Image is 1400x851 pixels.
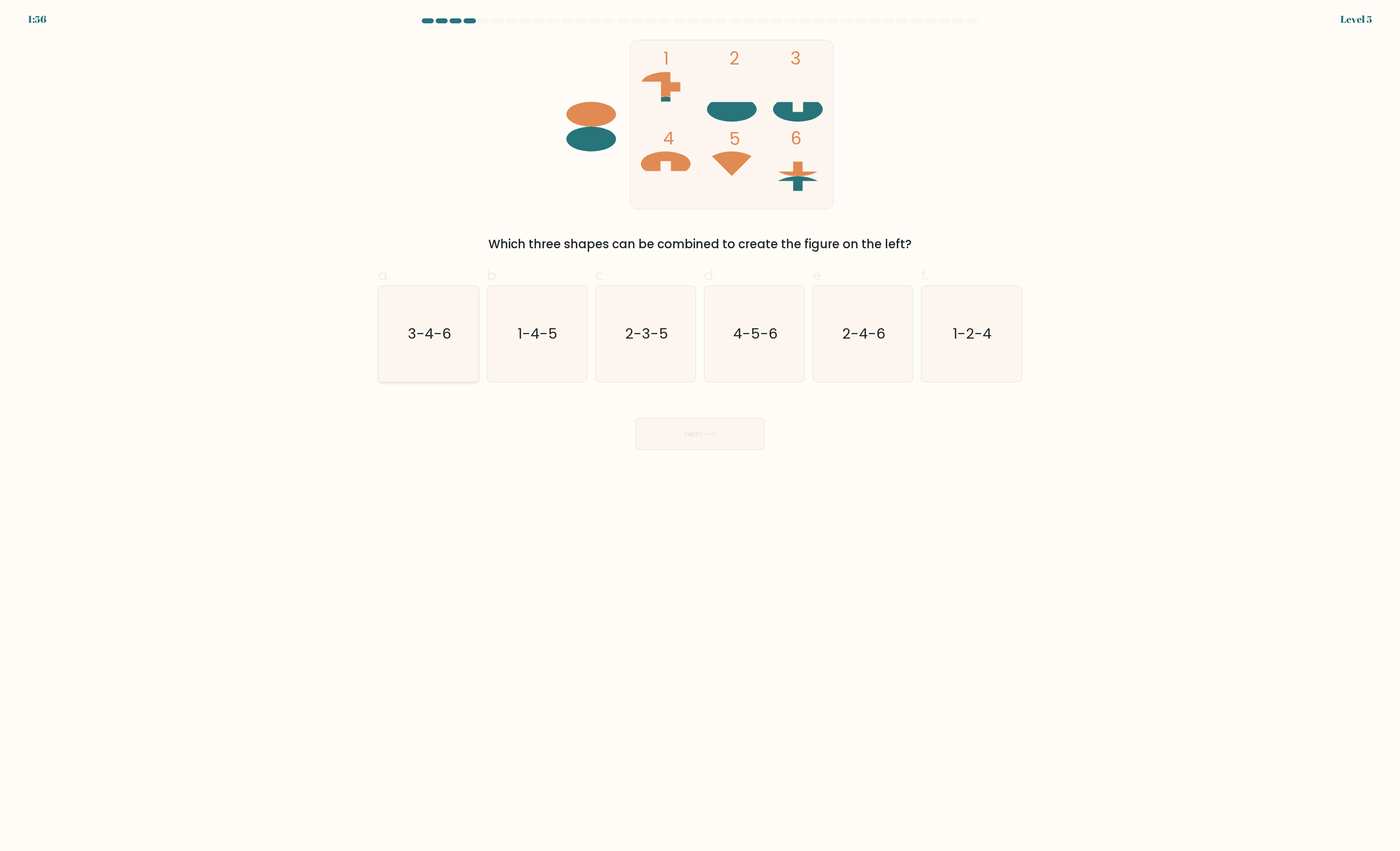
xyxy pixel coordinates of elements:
tspan: 2 [729,46,740,71]
button: Next [635,418,765,450]
div: Which three shapes can be combined to create the figure on the left? [384,235,1016,253]
span: e. [813,266,824,285]
div: 1:56 [28,12,46,27]
span: d. [704,266,716,285]
div: Level 5 [1340,12,1372,27]
span: f. [921,266,928,285]
span: b. [487,266,499,285]
tspan: 1 [663,46,669,71]
text: 3-4-6 [408,324,451,344]
tspan: 4 [663,126,674,150]
text: 1-4-5 [518,324,558,344]
text: 1-2-4 [953,324,992,344]
span: c. [595,266,606,285]
text: 2-4-6 [842,324,885,344]
text: 2-3-5 [625,324,668,344]
text: 4-5-6 [733,324,778,344]
tspan: 5 [729,127,740,151]
tspan: 3 [790,46,801,71]
span: a. [378,266,390,285]
tspan: 6 [790,126,801,150]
